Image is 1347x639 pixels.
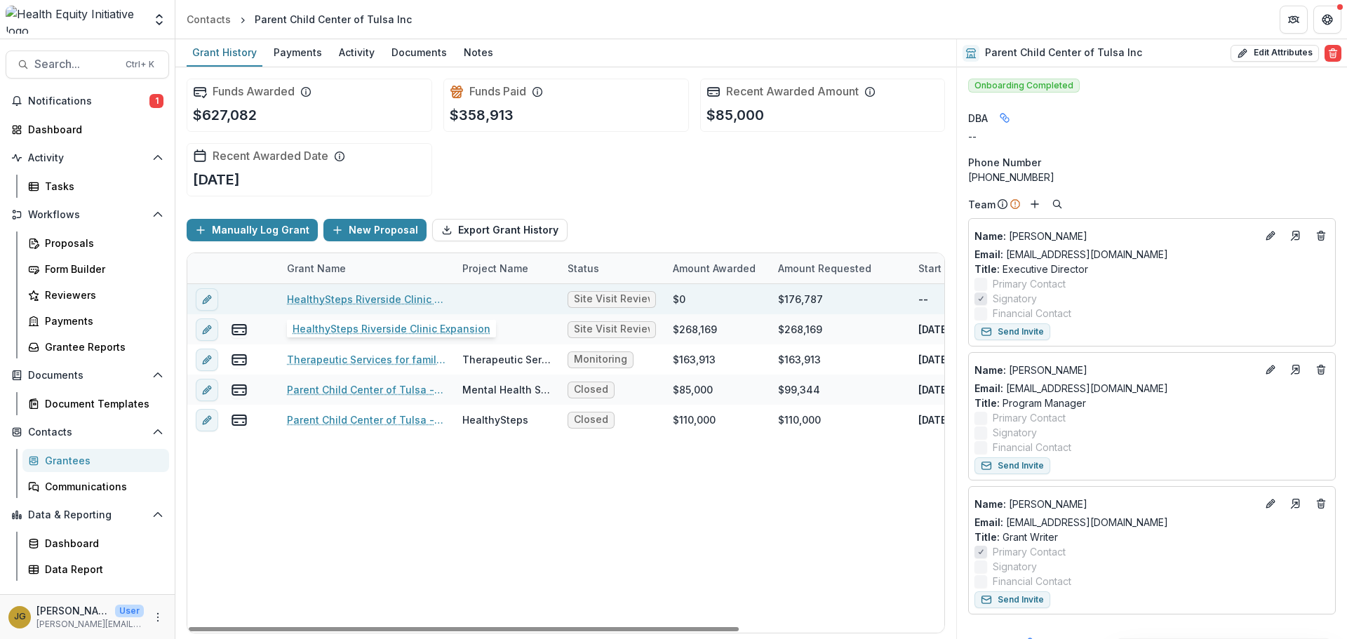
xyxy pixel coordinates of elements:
[673,352,716,367] div: $163,913
[287,382,445,397] a: Parent Child Center of Tulsa - Mental Health Support Program Expansion - 99344 - [DATE]
[993,425,1037,440] span: Signatory
[462,412,528,427] div: HealthySteps
[778,322,822,337] div: $268,169
[968,170,1336,184] div: [PHONE_NUMBER]
[993,410,1066,425] span: Primary Contact
[574,414,608,426] span: Closed
[993,291,1037,306] span: Signatory
[45,562,158,577] div: Data Report
[469,85,526,98] h2: Funds Paid
[45,453,158,468] div: Grantees
[974,364,1006,376] span: Name :
[664,253,770,283] div: Amount Awarded
[1313,227,1329,244] button: Deletes
[1285,492,1307,515] a: Go to contact
[974,381,1168,396] a: Email: [EMAIL_ADDRESS][DOMAIN_NAME]
[22,257,169,281] a: Form Builder
[1262,227,1279,244] button: Edit
[726,85,859,98] h2: Recent Awarded Amount
[6,203,169,226] button: Open Workflows
[974,531,1000,543] span: Title :
[14,612,26,621] div: Jenna Grant
[993,276,1066,291] span: Primary Contact
[974,397,1000,409] span: Title :
[974,323,1050,340] button: Send Invite
[993,544,1066,559] span: Primary Contact
[193,169,240,190] p: [DATE]
[187,12,231,27] div: Contacts
[149,609,166,626] button: More
[974,497,1256,511] p: [PERSON_NAME]
[968,197,996,212] p: Team
[559,253,664,283] div: Status
[28,209,147,221] span: Workflows
[974,230,1006,242] span: Name :
[462,352,551,367] div: Therapeutic Services for families impacted by [MEDICAL_DATA] and neglect
[45,479,158,494] div: Communications
[454,253,559,283] div: Project Name
[574,323,650,335] span: Site Visit Review
[196,349,218,371] button: edit
[181,9,236,29] a: Contacts
[386,42,453,62] div: Documents
[968,129,1336,144] div: --
[918,322,950,337] p: [DATE]
[287,412,445,427] a: Parent Child Center of Tulsa - HealthySteps - 110000 - [DATE]
[34,58,117,71] span: Search...
[458,39,499,67] a: Notes
[974,515,1168,530] a: Email: [EMAIL_ADDRESS][DOMAIN_NAME]
[213,149,328,163] h2: Recent Awarded Date
[22,335,169,358] a: Grantee Reports
[28,509,147,521] span: Data & Reporting
[196,288,218,311] button: edit
[968,79,1080,93] span: Onboarding Completed
[778,292,823,307] div: $176,787
[268,39,328,67] a: Payments
[993,559,1037,574] span: Signatory
[574,293,650,305] span: Site Visit Review
[1285,224,1307,247] a: Go to contact
[778,352,821,367] div: $163,913
[974,363,1256,377] a: Name: [PERSON_NAME]
[196,318,218,341] button: edit
[287,322,445,337] a: HealthySteps and Therapeutic Services continuum of maternal mental health care
[231,382,248,398] button: view-payments
[149,94,163,108] span: 1
[673,292,685,307] div: $0
[968,155,1041,170] span: Phone Number
[974,530,1329,544] p: Grant Writer
[6,421,169,443] button: Open Contacts
[968,111,988,126] span: DBA
[6,51,169,79] button: Search...
[22,475,169,498] a: Communications
[28,370,147,382] span: Documents
[1231,45,1319,62] button: Edit Attributes
[6,118,169,141] a: Dashboard
[910,261,976,276] div: Start Date
[279,261,354,276] div: Grant Name
[974,516,1003,528] span: Email:
[993,107,1016,129] button: Linked binding
[974,229,1256,243] a: Name: [PERSON_NAME]
[673,382,713,397] div: $85,000
[559,261,608,276] div: Status
[28,122,158,137] div: Dashboard
[1325,45,1341,62] button: Delete
[1262,495,1279,512] button: Edit
[974,229,1256,243] p: [PERSON_NAME]
[181,9,417,29] nav: breadcrumb
[706,105,764,126] p: $85,000
[279,253,454,283] div: Grant Name
[22,532,169,555] a: Dashboard
[45,396,158,411] div: Document Templates
[231,412,248,429] button: view-payments
[196,409,218,431] button: edit
[45,288,158,302] div: Reviewers
[333,42,380,62] div: Activity
[974,248,1003,260] span: Email:
[1280,6,1308,34] button: Partners
[770,253,910,283] div: Amount Requested
[974,262,1329,276] p: Executive Director
[123,57,157,72] div: Ctrl + K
